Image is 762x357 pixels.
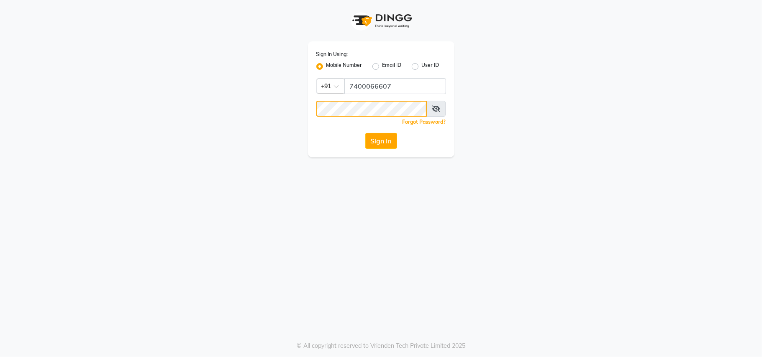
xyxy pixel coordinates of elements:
input: Username [316,101,427,117]
label: User ID [422,61,439,71]
img: logo1.svg [348,8,415,33]
button: Sign In [365,133,397,149]
label: Mobile Number [326,61,362,71]
input: Username [344,78,446,94]
a: Forgot Password? [403,119,446,125]
label: Email ID [382,61,402,71]
label: Sign In Using: [316,51,348,58]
